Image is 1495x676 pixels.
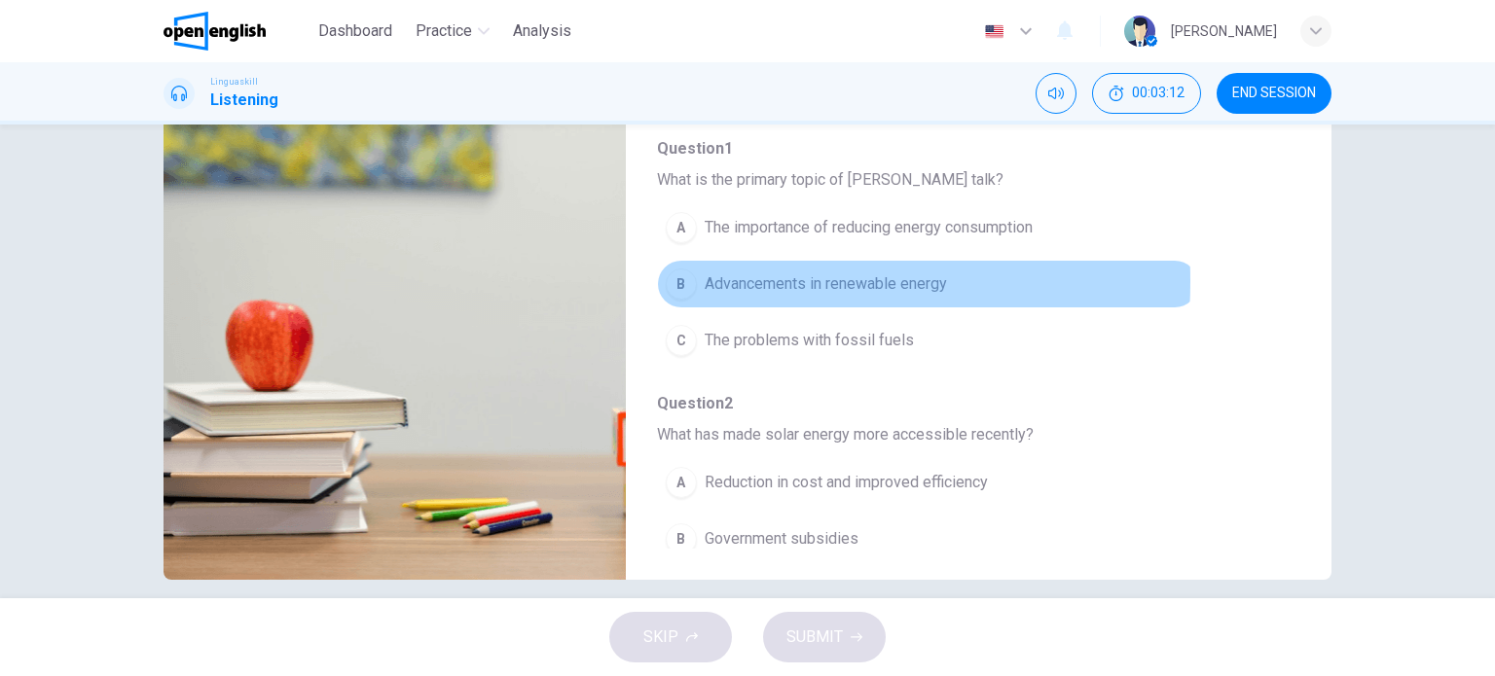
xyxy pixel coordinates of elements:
button: 00:03:12 [1092,73,1201,114]
div: [PERSON_NAME] [1171,19,1277,43]
span: Government subsidies [705,527,858,551]
span: Analysis [513,19,571,43]
img: Profile picture [1124,16,1155,47]
div: B [666,268,697,300]
button: BAdvancements in renewable energy [657,260,1199,308]
span: Linguaskill [210,75,258,89]
div: B [666,523,697,554]
button: CThe problems with fossil fuels [657,316,1199,365]
div: Mute [1036,73,1076,114]
button: BGovernment subsidies [657,515,1199,563]
span: Question 2 [657,392,1269,415]
a: OpenEnglish logo [164,12,310,51]
span: The importance of reducing energy consumption [705,216,1033,239]
div: A [666,467,697,498]
span: Reduction in cost and improved efficiency [705,471,988,494]
span: The problems with fossil fuels [705,329,914,352]
img: en [982,24,1006,39]
button: END SESSION [1217,73,1331,114]
span: END SESSION [1232,86,1316,101]
button: Analysis [505,14,579,49]
span: Advancements in renewable energy [705,272,947,296]
h1: Listening [210,89,278,112]
div: C [666,325,697,356]
span: Practice [416,19,472,43]
div: Hide [1092,73,1201,114]
span: Dashboard [318,19,392,43]
button: Practice [408,14,497,49]
img: OpenEnglish logo [164,12,266,51]
button: AThe importance of reducing energy consumption [657,203,1199,252]
span: What is the primary topic of [PERSON_NAME] talk? [657,168,1269,192]
span: What has made solar energy more accessible recently? [657,423,1269,446]
img: Listen to Dr. Helen Smith discussing recent advancements in renewable energy. [164,106,626,580]
span: 00:03:12 [1132,86,1185,101]
span: Question 1 [657,137,1269,160]
div: A [666,212,697,243]
button: Dashboard [310,14,400,49]
button: AReduction in cost and improved efficiency [657,458,1199,507]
